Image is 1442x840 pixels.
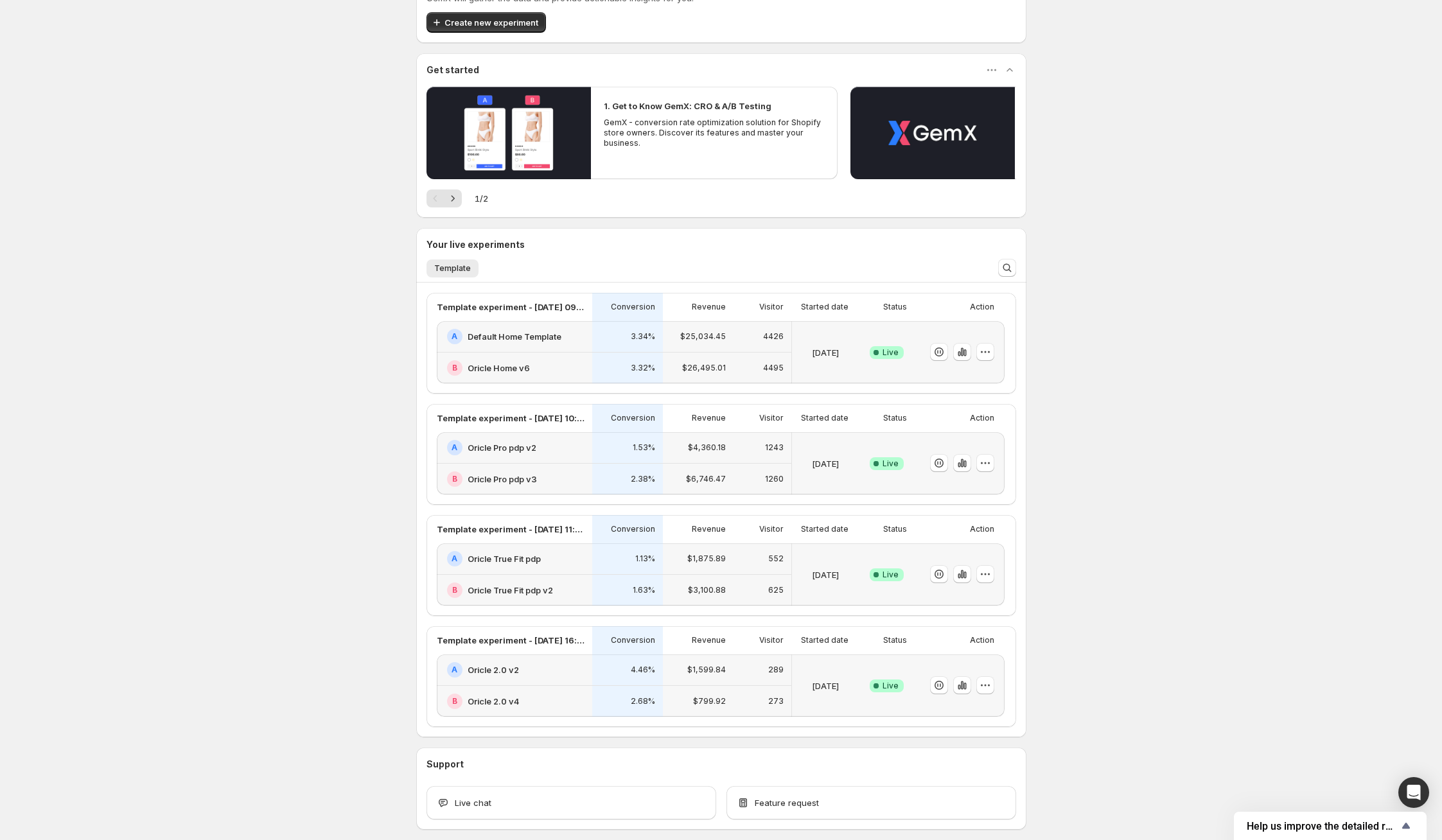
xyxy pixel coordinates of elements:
[1247,820,1398,832] span: Help us improve the detailed report for A/B campaigns
[468,584,553,597] h2: Oricle True Fit pdp v2
[883,524,907,534] p: Status
[611,524,655,534] p: Conversion
[437,523,585,536] p: Template experiment - [DATE] 11:59:18
[631,665,655,675] p: 4.46%
[468,695,519,708] h2: Oricle 2.0 v4
[768,554,784,564] p: 552
[426,64,479,76] h3: Get started
[801,524,848,534] p: Started date
[692,524,726,534] p: Revenue
[611,635,655,645] p: Conversion
[426,238,525,251] h3: Your live experiments
[768,696,784,706] p: 273
[759,635,784,645] p: Visitor
[755,796,819,809] span: Feature request
[812,568,839,581] p: [DATE]
[812,457,839,470] p: [DATE]
[680,331,726,342] p: $25,034.45
[631,331,655,342] p: 3.34%
[604,100,771,112] h2: 1. Get to Know GemX: CRO & A/B Testing
[768,665,784,675] p: 289
[437,301,585,313] p: Template experiment - [DATE] 09:43:40
[426,758,464,771] h3: Support
[883,459,899,469] span: Live
[883,681,899,691] span: Live
[970,635,994,645] p: Action
[426,12,546,33] button: Create new experiment
[1247,818,1414,834] button: Show survey - Help us improve the detailed report for A/B campaigns
[468,441,536,454] h2: Oricle Pro pdp v2
[631,474,655,484] p: 2.38%
[682,363,726,373] p: $26,495.01
[883,570,899,580] span: Live
[801,413,848,423] p: Started date
[693,696,726,706] p: $799.92
[883,302,907,312] p: Status
[686,474,726,484] p: $6,746.47
[633,585,655,595] p: 1.63%
[970,524,994,534] p: Action
[452,442,457,453] h2: A
[434,263,471,274] span: Template
[765,474,784,484] p: 1260
[452,554,457,564] h2: A
[631,363,655,373] p: 3.32%
[801,635,848,645] p: Started date
[452,585,457,595] h2: B
[604,118,825,148] p: GemX - conversion rate optimization solution for Shopify store owners. Discover its features and ...
[692,413,726,423] p: Revenue
[692,635,726,645] p: Revenue
[455,796,491,809] span: Live chat
[998,259,1016,277] button: Search and filter results
[468,663,519,676] h2: Oricle 2.0 v2
[688,442,726,453] p: $4,360.18
[452,474,457,484] h2: B
[437,634,585,647] p: Template experiment - [DATE] 16:17:57
[468,330,561,343] h2: Default Home Template
[970,413,994,423] p: Action
[426,189,462,207] nav: Pagination
[611,413,655,423] p: Conversion
[765,442,784,453] p: 1243
[426,87,591,179] button: Play video
[759,524,784,534] p: Visitor
[812,679,839,692] p: [DATE]
[475,192,488,205] span: 1 / 2
[763,363,784,373] p: 4495
[633,442,655,453] p: 1.53%
[687,554,726,564] p: $1,875.89
[452,363,457,373] h2: B
[635,554,655,564] p: 1.13%
[970,302,994,312] p: Action
[759,413,784,423] p: Visitor
[687,665,726,675] p: $1,599.84
[452,696,457,706] h2: B
[1398,777,1429,808] div: Open Intercom Messenger
[468,552,541,565] h2: Oricle True Fit pdp
[801,302,848,312] p: Started date
[850,87,1015,179] button: Play video
[611,302,655,312] p: Conversion
[468,362,530,374] h2: Oricle Home v6
[768,585,784,595] p: 625
[688,585,726,595] p: $3,100.88
[437,412,585,424] p: Template experiment - [DATE] 10:21:12
[468,473,537,486] h2: Oricle Pro pdp v3
[452,665,457,675] h2: A
[812,346,839,359] p: [DATE]
[692,302,726,312] p: Revenue
[444,189,462,207] button: Next
[883,413,907,423] p: Status
[631,696,655,706] p: 2.68%
[444,16,538,29] span: Create new experiment
[452,331,457,342] h2: A
[883,347,899,358] span: Live
[763,331,784,342] p: 4426
[759,302,784,312] p: Visitor
[883,635,907,645] p: Status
